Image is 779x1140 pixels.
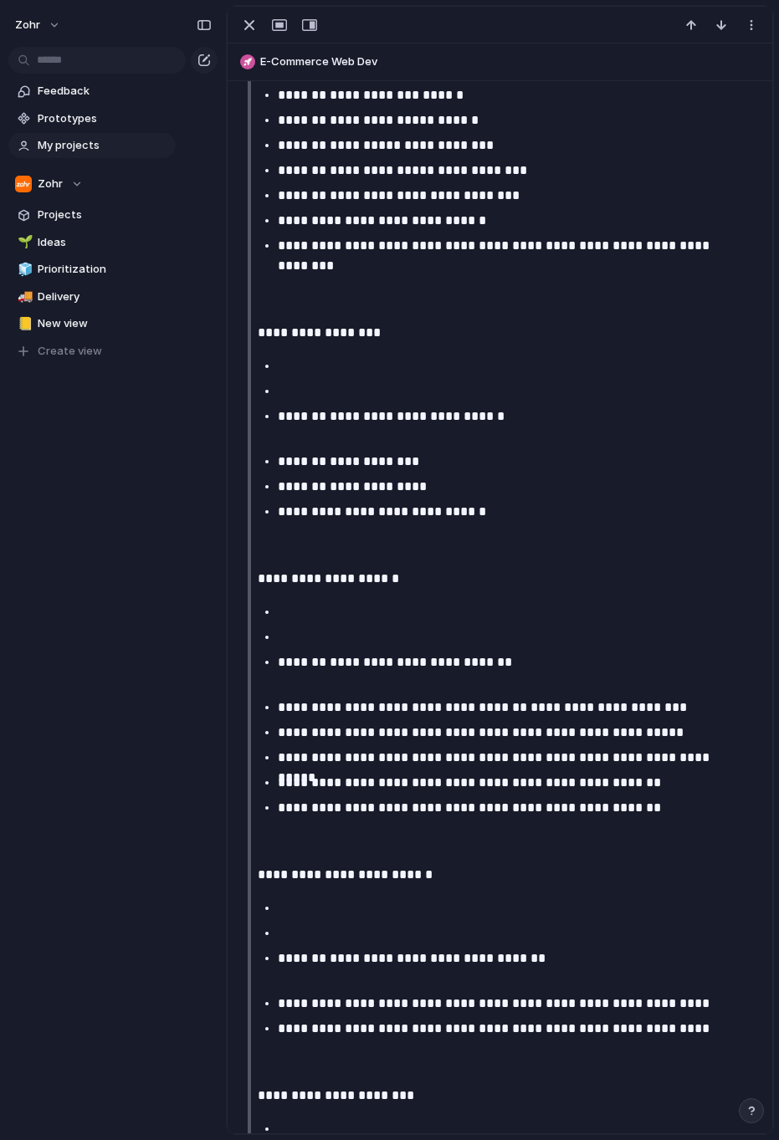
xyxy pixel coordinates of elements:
[235,49,765,75] button: E-Commerce Web Dev
[8,230,176,255] a: 🌱Ideas
[8,171,176,197] button: Zohr
[38,289,170,305] span: Delivery
[38,343,102,360] span: Create view
[8,79,176,104] a: Feedback
[18,314,29,334] div: 📒
[8,12,69,38] button: zohr
[8,257,176,282] a: 🧊Prioritization
[8,284,176,309] a: 🚚Delivery
[260,54,765,70] span: E-Commerce Web Dev
[8,133,176,158] a: My projects
[38,261,170,278] span: Prioritization
[15,315,32,332] button: 📒
[8,202,176,227] a: Projects
[8,339,176,364] button: Create view
[15,289,32,305] button: 🚚
[38,207,170,223] span: Projects
[15,261,32,278] button: 🧊
[8,311,176,336] a: 📒New view
[15,17,40,33] span: zohr
[38,234,170,251] span: Ideas
[38,83,170,100] span: Feedback
[18,233,29,252] div: 🌱
[38,110,170,127] span: Prototypes
[18,260,29,279] div: 🧊
[8,106,176,131] a: Prototypes
[38,137,170,154] span: My projects
[15,234,32,251] button: 🌱
[38,176,63,192] span: Zohr
[18,287,29,306] div: 🚚
[38,315,170,332] span: New view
